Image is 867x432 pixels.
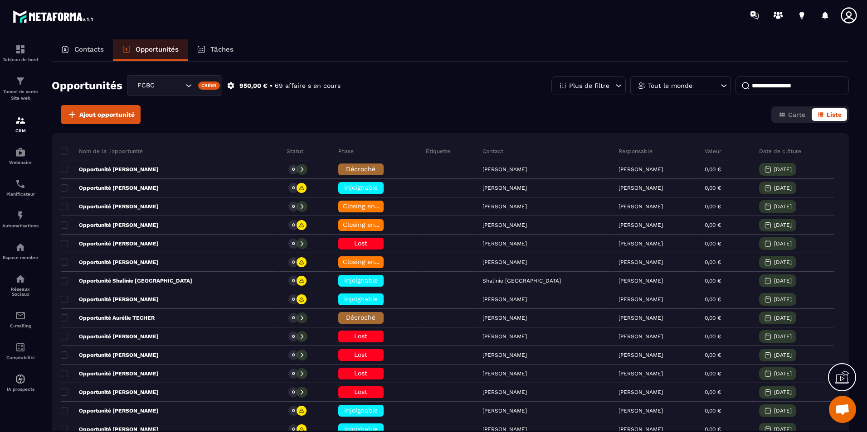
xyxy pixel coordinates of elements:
[705,203,721,210] p: 0,00 €
[619,148,653,155] p: Responsable
[354,332,367,340] span: Lost
[705,166,721,173] p: 0,00 €
[774,370,792,377] p: [DATE]
[2,172,39,203] a: schedulerschedulerPlanificateur
[15,44,26,55] img: formation
[344,407,378,414] span: injoignable
[482,148,503,155] p: Contact
[2,303,39,335] a: emailemailE-mailing
[2,69,39,108] a: formationformationTunnel de vente Site web
[338,148,354,155] p: Phase
[354,388,367,395] span: Lost
[79,110,135,119] span: Ajout opportunité
[292,333,295,340] p: 0
[292,222,295,228] p: 0
[61,221,159,229] p: Opportunité [PERSON_NAME]
[426,148,450,155] p: Étiquette
[210,45,234,53] p: Tâches
[15,310,26,321] img: email
[2,235,39,267] a: automationsautomationsEspace membre
[127,75,222,96] div: Search for option
[292,296,295,302] p: 0
[619,203,663,210] p: [PERSON_NAME]
[705,408,721,414] p: 0,00 €
[292,389,295,395] p: 0
[15,242,26,253] img: automations
[275,82,341,90] p: 69 affaire s en cours
[292,315,295,321] p: 0
[774,185,792,191] p: [DATE]
[15,115,26,126] img: formation
[2,267,39,303] a: social-networksocial-networkRéseaux Sociaux
[705,222,721,228] p: 0,00 €
[2,335,39,367] a: accountantaccountantComptabilité
[61,277,192,284] p: Opportunité Shalinie [GEOGRAPHIC_DATA]
[292,408,295,414] p: 0
[167,81,183,91] input: Search for option
[292,259,295,265] p: 0
[829,396,856,423] div: Ouvrir le chat
[2,108,39,140] a: formationformationCRM
[292,185,295,191] p: 0
[812,108,847,121] button: Liste
[198,82,220,90] div: Créer
[774,352,792,358] p: [DATE]
[61,370,159,377] p: Opportunité [PERSON_NAME]
[2,255,39,260] p: Espace membre
[61,166,159,173] p: Opportunité [PERSON_NAME]
[61,148,143,155] p: Nom de la l'opportunité
[2,192,39,197] p: Planificateur
[343,202,395,210] span: Closing en cours
[346,165,375,173] span: Décroché
[61,333,159,340] p: Opportunité [PERSON_NAME]
[2,128,39,133] p: CRM
[52,77,122,95] h2: Opportunités
[292,370,295,377] p: 0
[344,295,378,302] span: injoignable
[774,333,792,340] p: [DATE]
[705,278,721,284] p: 0,00 €
[15,274,26,284] img: social-network
[61,240,159,247] p: Opportunité [PERSON_NAME]
[2,37,39,69] a: formationformationTableau de bord
[61,389,159,396] p: Opportunité [PERSON_NAME]
[61,203,159,210] p: Opportunité [PERSON_NAME]
[2,287,39,297] p: Réseaux Sociaux
[15,210,26,221] img: automations
[774,296,792,302] p: [DATE]
[619,296,663,302] p: [PERSON_NAME]
[292,166,295,173] p: 0
[774,315,792,321] p: [DATE]
[61,184,159,192] p: Opportunité [PERSON_NAME]
[759,148,801,155] p: Date de clôture
[292,240,295,247] p: 0
[827,111,842,118] span: Liste
[292,203,295,210] p: 0
[705,185,721,191] p: 0,00 €
[569,82,609,89] p: Plus de filtre
[774,278,792,284] p: [DATE]
[343,258,395,265] span: Closing en cours
[705,333,721,340] p: 0,00 €
[774,259,792,265] p: [DATE]
[74,45,104,53] p: Contacts
[619,278,663,284] p: [PERSON_NAME]
[136,45,179,53] p: Opportunités
[619,222,663,228] p: [PERSON_NAME]
[15,76,26,86] img: formation
[619,315,663,321] p: [PERSON_NAME]
[61,259,159,266] p: Opportunité [PERSON_NAME]
[270,82,273,90] p: •
[52,39,113,61] a: Contacts
[705,259,721,265] p: 0,00 €
[15,178,26,189] img: scheduler
[61,105,141,124] button: Ajout opportunité
[354,370,367,377] span: Lost
[2,89,39,101] p: Tunnel de vente Site web
[705,370,721,377] p: 0,00 €
[13,8,94,24] img: logo
[774,166,792,173] p: [DATE]
[705,148,721,155] p: Valeur
[15,342,26,353] img: accountant
[239,82,268,90] p: 950,00 €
